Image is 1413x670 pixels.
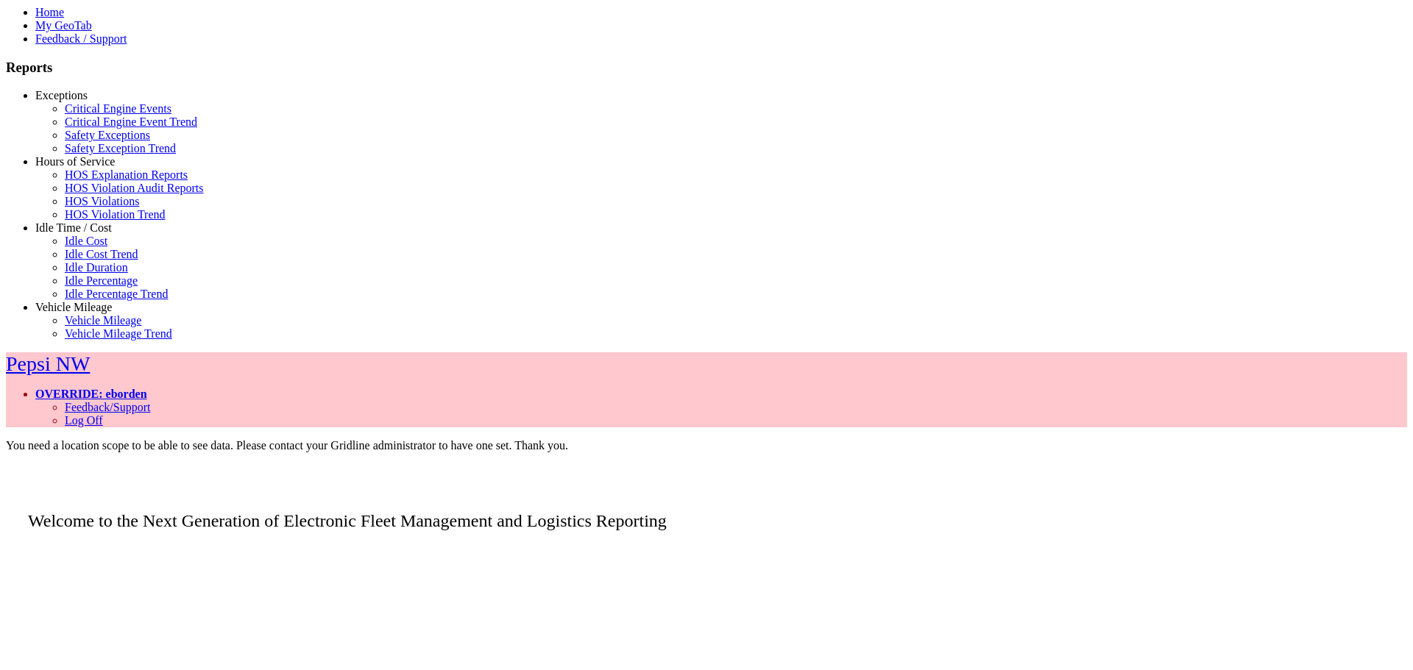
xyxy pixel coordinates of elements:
a: Log Off [65,414,103,427]
a: Exceptions [35,89,88,101]
h3: Reports [6,60,1407,76]
a: Idle Duration [65,261,128,274]
a: Pepsi NW [6,352,90,375]
a: HOS Violation Audit Reports [65,182,204,194]
a: HOS Violations [65,195,139,207]
a: Idle Percentage Trend [65,288,168,300]
a: OVERRIDE: eborden [35,388,147,400]
a: Critical Engine Events [65,102,171,115]
a: Feedback / Support [35,32,127,45]
a: Idle Cost [65,235,107,247]
a: Safety Exceptions [65,129,150,141]
a: Vehicle Mileage [35,301,112,313]
a: HOS Violation Trend [65,208,166,221]
a: Hours of Service [35,155,115,168]
a: Idle Cost Trend [65,248,138,260]
a: Critical Engine Event Trend [65,115,197,128]
a: Vehicle Mileage Trend [65,327,172,340]
p: Welcome to the Next Generation of Electronic Fleet Management and Logistics Reporting [6,489,1407,531]
a: Home [35,6,64,18]
a: Idle Percentage [65,274,138,287]
a: Feedback/Support [65,401,150,413]
a: Idle Time / Cost [35,221,112,234]
a: Safety Exception Trend [65,142,176,154]
a: HOS Explanation Reports [65,168,188,181]
a: My GeoTab [35,19,92,32]
a: Vehicle Mileage [65,314,141,327]
div: You need a location scope to be able to see data. Please contact your Gridline administrator to h... [6,439,1407,452]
